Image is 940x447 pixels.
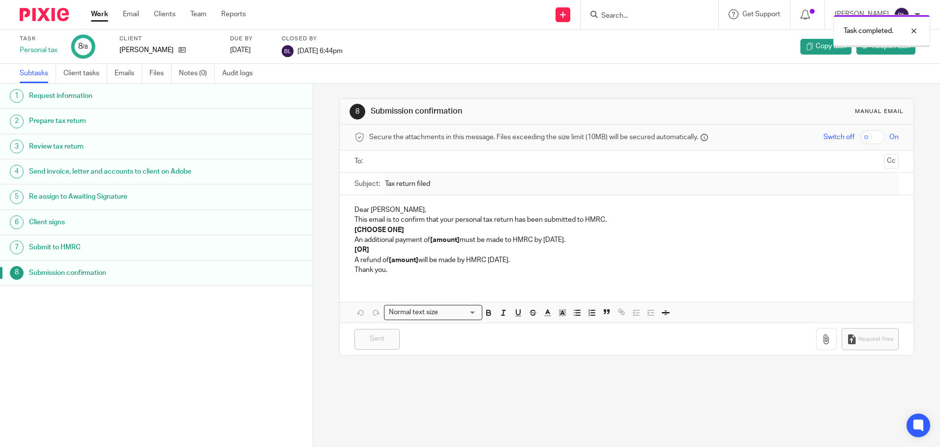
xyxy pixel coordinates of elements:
a: Work [91,9,108,19]
img: Pixie [20,8,69,21]
span: Switch off [823,132,854,142]
div: Search for option [384,305,482,320]
h1: Submission confirmation [371,106,647,117]
input: Sent [354,329,400,350]
label: To: [354,156,365,166]
div: 8 [10,266,24,280]
div: 8 [350,104,365,119]
strong: [CHOOSE ONE] [354,227,404,234]
a: Audit logs [222,64,260,83]
label: Due by [230,35,269,43]
div: 3 [10,140,24,153]
strong: [OR] [354,246,369,253]
p: Task completed. [844,26,893,36]
strong: [amount] [430,237,460,243]
div: 2 [10,115,24,128]
label: Subject: [354,179,380,189]
span: Secure the attachments in this message. Files exceeding the size limit (10MB) will be secured aut... [369,132,698,142]
img: svg%3E [282,45,294,57]
p: A refund of will be made by HMRC [DATE]. [354,255,898,265]
div: [DATE] [230,45,269,55]
span: [DATE] 6:44pm [297,47,343,54]
label: Closed by [282,35,343,43]
h1: Submission confirmation [29,266,212,280]
div: 4 [10,165,24,179]
span: Request files [858,335,893,343]
button: Request files [842,328,899,350]
img: svg%3E [894,7,910,23]
label: Task [20,35,59,43]
label: Client [119,35,218,43]
a: Reports [221,9,246,19]
h1: Send invoice, letter and accounts to client on Adobe [29,164,212,179]
a: Emails [115,64,142,83]
h1: Review tax return [29,139,212,154]
strong: [amount] [389,257,418,264]
div: 8 [78,41,88,52]
h1: Request information [29,89,212,103]
div: 7 [10,240,24,254]
span: On [889,132,899,142]
p: Thank you. [354,265,898,275]
p: Dear [PERSON_NAME], [354,205,898,215]
h1: Prepare tax return [29,114,212,128]
p: An additional payment of must be made to HMRC by [DATE]. [354,235,898,245]
div: Personal tax [20,45,59,55]
h1: Re assign to Awaiting Signature [29,189,212,204]
input: Search for option [441,307,476,318]
button: Cc [884,154,899,169]
h1: Client signs [29,215,212,230]
h1: Submit to HMRC [29,240,212,255]
small: /8 [83,44,88,50]
a: Team [190,9,206,19]
a: Client tasks [63,64,107,83]
div: 6 [10,215,24,229]
a: Subtasks [20,64,56,83]
div: 1 [10,89,24,103]
div: 5 [10,190,24,204]
a: Files [149,64,172,83]
a: Clients [154,9,176,19]
span: Normal text size [386,307,440,318]
p: This email is to confirm that your personal tax return has been submitted to HMRC. [354,215,898,225]
div: Manual email [855,108,904,116]
p: [PERSON_NAME] [119,45,174,55]
a: Notes (0) [179,64,215,83]
a: Email [123,9,139,19]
